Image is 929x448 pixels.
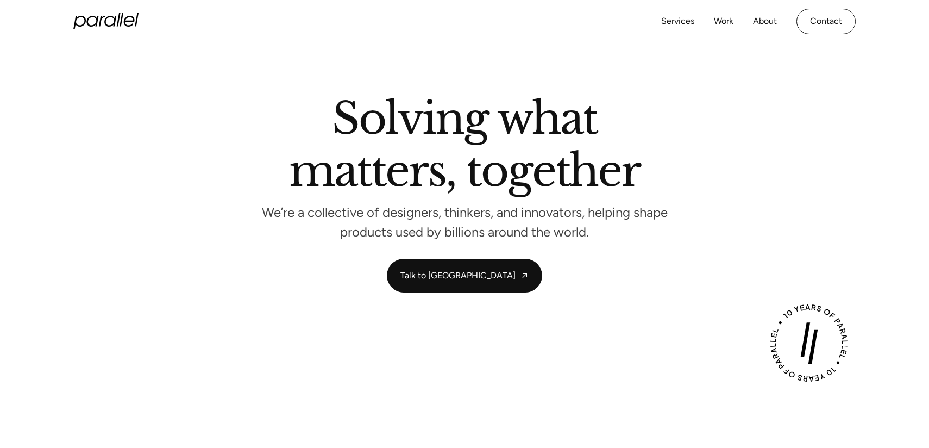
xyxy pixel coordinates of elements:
[714,14,733,29] a: Work
[661,14,694,29] a: Services
[261,208,668,237] p: We’re a collective of designers, thinkers, and innovators, helping shape products used by billion...
[289,97,640,197] h2: Solving what matters, together
[796,9,856,34] a: Contact
[753,14,777,29] a: About
[73,13,139,29] a: home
